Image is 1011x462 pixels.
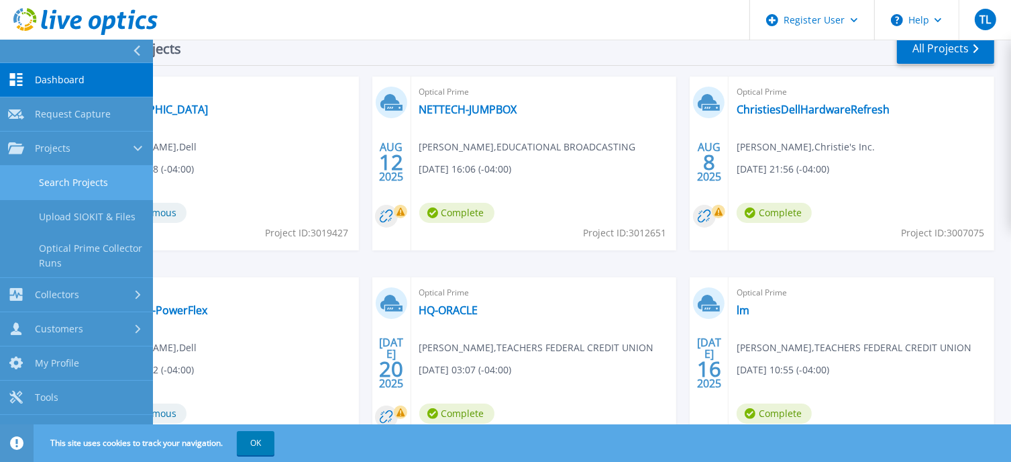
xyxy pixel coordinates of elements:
span: 20 [379,363,403,375]
div: AUG 2025 [378,138,404,187]
span: Optical Prime [419,85,669,99]
span: This site uses cookies to track your navigation. [37,431,274,455]
span: Request Capture [35,108,111,120]
span: Optical Prime [737,85,986,99]
span: Collectors [35,289,79,301]
span: [PERSON_NAME] , TEACHERS FEDERAL CREDIT UNION [737,340,971,355]
span: My Profile [35,357,79,369]
span: Project ID: 3019427 [266,226,349,240]
span: Projects [35,142,70,154]
span: Complete [419,203,494,223]
span: TL [979,14,991,25]
span: [PERSON_NAME] , Christie's Inc. [737,140,875,154]
a: lm [737,304,749,317]
span: Dashboard [35,74,85,86]
a: TFCU-6-24-PowerFlex [101,304,207,317]
span: [DATE] 21:56 (-04:00) [737,162,829,177]
span: Project ID: 3012651 [583,226,666,240]
div: AUG 2025 [696,138,722,187]
span: Optical Prime [101,285,351,300]
div: [DATE] 2025 [696,338,722,387]
span: [DATE] 03:07 (-04:00) [419,363,512,377]
span: 16 [697,363,721,375]
a: ChristiesDellHardwareRefresh [737,103,890,116]
a: NETTECH-JUMPBOX [419,103,517,116]
div: [DATE] 2025 [378,338,404,387]
span: [PERSON_NAME] , TEACHERS FEDERAL CREDIT UNION [419,340,654,355]
span: [DATE] 10:55 (-04:00) [737,363,829,377]
a: HQ-ORACLE [419,304,478,317]
a: [GEOGRAPHIC_DATA] [101,103,208,116]
span: Customers [35,323,83,335]
span: Complete [737,404,812,424]
span: Optical Prime [101,85,351,99]
span: Complete [419,404,494,424]
span: Project ID: 3007075 [901,226,984,240]
span: [PERSON_NAME] , EDUCATIONAL BROADCASTING [419,140,636,154]
span: 8 [703,156,715,168]
span: [DATE] 16:06 (-04:00) [419,162,512,177]
span: 12 [379,156,403,168]
span: Optical Prime [419,285,669,300]
button: OK [237,431,274,455]
span: Complete [737,203,812,223]
span: Optical Prime [737,285,986,300]
span: Tools [35,391,58,404]
a: All Projects [897,34,994,64]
